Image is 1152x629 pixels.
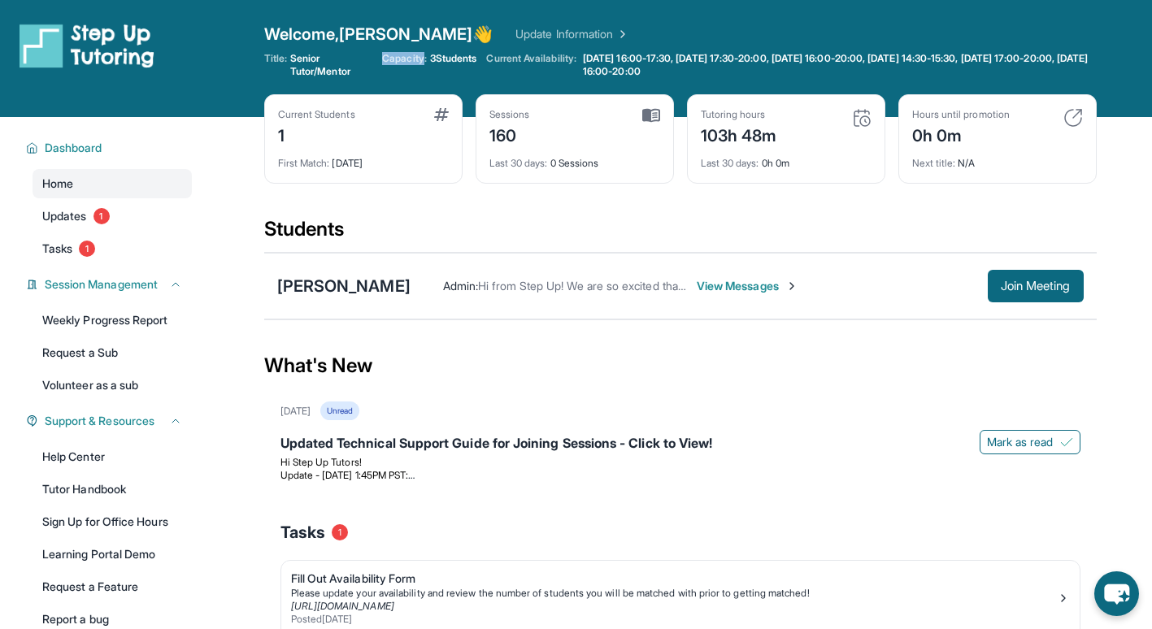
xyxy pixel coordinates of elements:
[33,572,192,601] a: Request a Feature
[280,469,415,481] span: Update - [DATE] 1:45PM PST:
[785,280,798,293] img: Chevron-Right
[290,52,372,78] span: Senior Tutor/Mentor
[489,147,660,170] div: 0 Sessions
[291,570,1057,587] div: Fill Out Availability Form
[33,507,192,536] a: Sign Up for Office Hours
[430,52,477,65] span: 3 Students
[93,208,110,224] span: 1
[1001,281,1071,291] span: Join Meeting
[443,279,478,293] span: Admin :
[434,108,449,121] img: card
[264,52,287,78] span: Title:
[701,121,777,147] div: 103h 48m
[264,23,493,46] span: Welcome, [PERSON_NAME] 👋
[280,456,362,468] span: Hi Step Up Tutors!
[489,157,548,169] span: Last 30 days :
[382,52,427,65] span: Capacity:
[980,430,1080,454] button: Mark as read
[1063,108,1083,128] img: card
[38,413,182,429] button: Support & Resources
[280,405,311,418] div: [DATE]
[701,147,872,170] div: 0h 0m
[33,338,192,367] a: Request a Sub
[264,330,1097,401] div: What's New
[33,442,192,471] a: Help Center
[486,52,576,78] span: Current Availability:
[580,52,1097,78] a: [DATE] 16:00-17:30, [DATE] 17:30-20:00, [DATE] 16:00-20:00, [DATE] 14:30-15:30, [DATE] 17:00-20:0...
[489,108,530,121] div: Sessions
[280,433,1080,456] div: Updated Technical Support Guide for Joining Sessions - Click to View!
[1094,571,1139,616] button: chat-button
[583,52,1093,78] span: [DATE] 16:00-17:30, [DATE] 17:30-20:00, [DATE] 16:00-20:00, [DATE] 14:30-15:30, [DATE] 17:00-20:0...
[33,306,192,335] a: Weekly Progress Report
[33,234,192,263] a: Tasks1
[45,276,158,293] span: Session Management
[278,157,330,169] span: First Match :
[38,276,182,293] button: Session Management
[291,600,394,612] a: [URL][DOMAIN_NAME]
[1060,436,1073,449] img: Mark as read
[79,241,95,257] span: 1
[332,524,348,540] span: 1
[701,157,759,169] span: Last 30 days :
[697,278,798,294] span: View Messages
[912,121,1010,147] div: 0h 0m
[320,401,359,420] div: Unread
[278,108,355,121] div: Current Students
[42,208,87,224] span: Updates
[33,202,192,231] a: Updates1
[45,413,154,429] span: Support & Resources
[701,108,777,121] div: Tutoring hours
[277,275,411,297] div: [PERSON_NAME]
[912,157,956,169] span: Next title :
[987,434,1054,450] span: Mark as read
[291,587,1057,600] div: Please update your availability and review the number of students you will be matched with prior ...
[33,540,192,569] a: Learning Portal Demo
[38,140,182,156] button: Dashboard
[912,147,1083,170] div: N/A
[20,23,154,68] img: logo
[912,108,1010,121] div: Hours until promotion
[852,108,872,128] img: card
[278,147,449,170] div: [DATE]
[33,371,192,400] a: Volunteer as a sub
[280,521,325,544] span: Tasks
[278,121,355,147] div: 1
[988,270,1084,302] button: Join Meeting
[33,169,192,198] a: Home
[42,176,73,192] span: Home
[264,216,1097,252] div: Students
[281,561,1080,629] a: Fill Out Availability FormPlease update your availability and review the number of students you w...
[45,140,102,156] span: Dashboard
[42,241,72,257] span: Tasks
[291,613,1057,626] div: Posted [DATE]
[33,475,192,504] a: Tutor Handbook
[489,121,530,147] div: 160
[642,108,660,123] img: card
[515,26,629,42] a: Update Information
[613,26,629,42] img: Chevron Right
